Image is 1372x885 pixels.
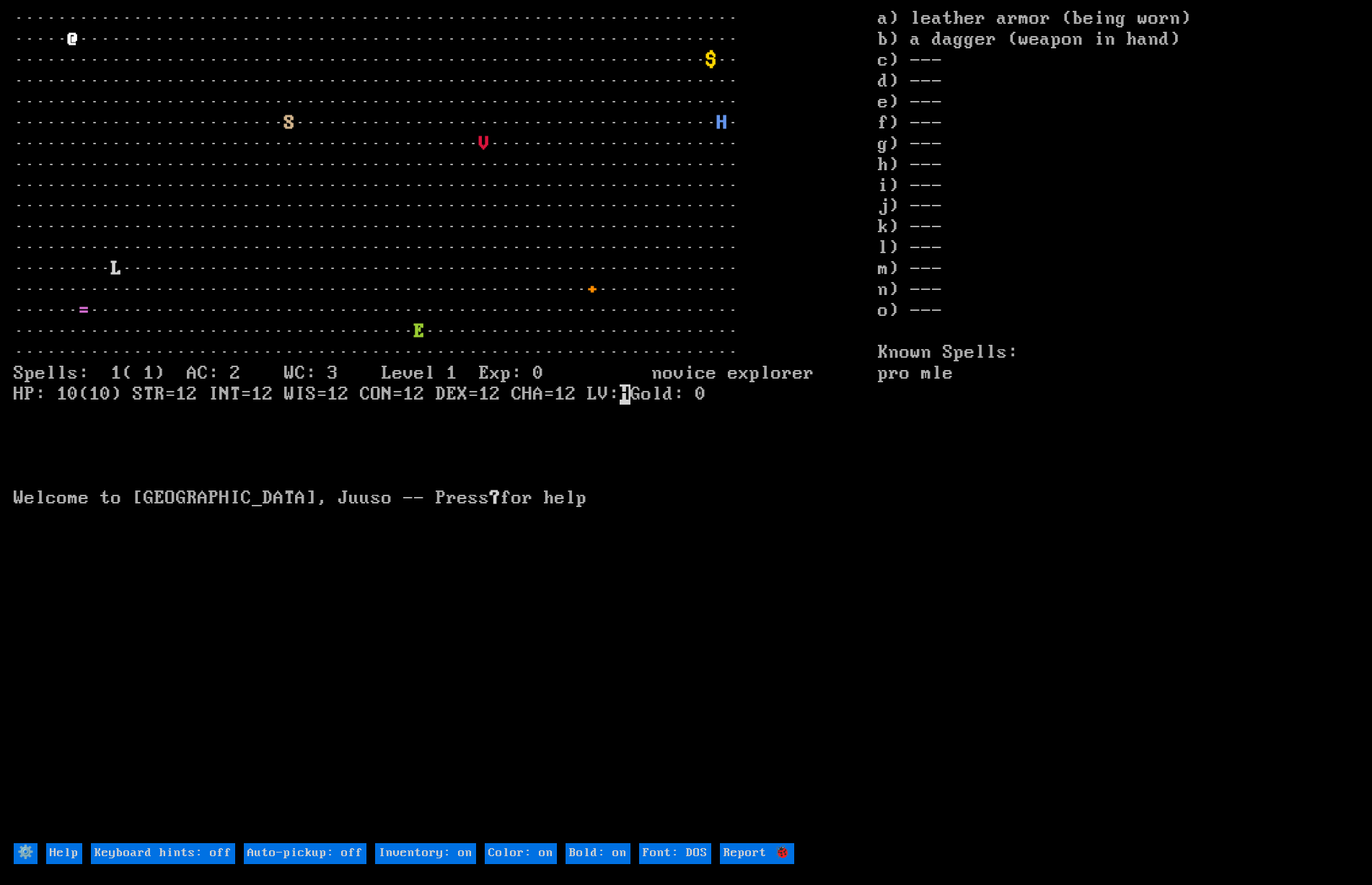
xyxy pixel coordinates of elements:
font: V [479,134,490,154]
input: Inventory: on [375,843,476,864]
font: H [717,113,728,133]
input: Keyboard hints: off [91,843,235,864]
font: + [587,280,598,300]
input: Report 🐞 [720,843,794,864]
stats: a) leather armor (being worn) b) a dagger (weapon in hand) c) --- d) --- e) --- f) --- g) --- h) ... [878,9,1358,840]
input: ⚙️ [14,843,38,864]
larn: ··································································· ····· ·······················... [14,9,878,840]
input: Color: on [485,843,557,864]
mark: H [620,384,630,405]
font: E [414,322,425,342]
input: Bold: on [566,843,630,864]
input: Help [46,843,82,864]
input: Font: DOS [639,843,711,864]
font: S [284,113,295,133]
input: Auto-pickup: off [244,843,366,864]
font: = [79,301,89,321]
font: $ [706,50,717,71]
font: @ [68,30,79,50]
b: ? [490,488,501,508]
font: L [111,259,122,279]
